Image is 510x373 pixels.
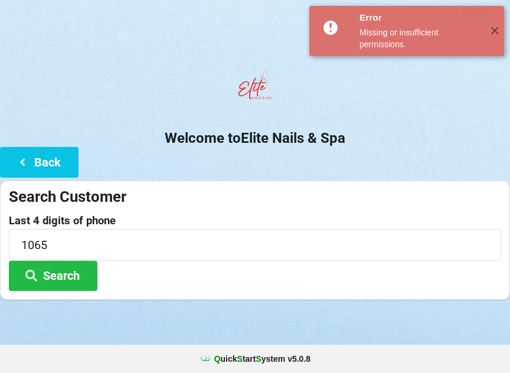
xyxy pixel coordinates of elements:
img: EliteNailsSpa-Logo1.png [231,64,279,112]
input: 0000 [9,229,501,260]
button: Search [9,261,97,291]
img: favicon.ico [200,353,211,365]
div: Search Customer [9,187,501,207]
b: uick tart ystem v 5.0.8 [214,353,310,365]
span: Q [214,354,221,364]
label: Last 4 digits of phone [9,215,501,227]
div: Missing or insufficient permissions. [359,27,480,50]
span: S [256,354,261,364]
div: Error [359,12,480,24]
span: S [237,354,243,364]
